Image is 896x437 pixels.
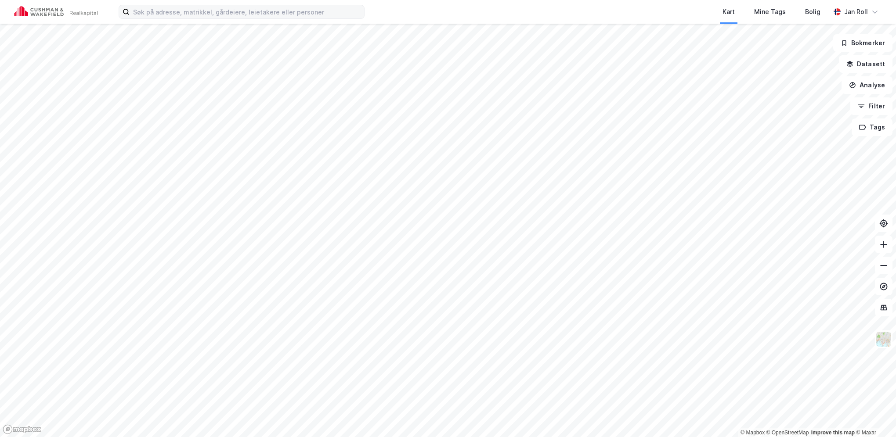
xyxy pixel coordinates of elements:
button: Bokmerker [833,34,892,52]
a: Mapbox [741,430,765,436]
img: Z [875,331,892,347]
button: Datasett [839,55,892,73]
iframe: Chat Widget [852,395,896,437]
a: OpenStreetMap [766,430,809,436]
button: Analyse [842,76,892,94]
a: Mapbox homepage [3,424,41,434]
button: Tags [852,118,892,136]
a: Improve this map [811,430,855,436]
button: Filter [850,97,892,115]
div: Mine Tags [754,7,786,17]
input: Søk på adresse, matrikkel, gårdeiere, leietakere eller personer [130,5,364,18]
div: Bolig [805,7,820,17]
div: Kontrollprogram for chat [852,395,896,437]
img: cushman-wakefield-realkapital-logo.202ea83816669bd177139c58696a8fa1.svg [14,6,98,18]
div: Jan Roll [844,7,868,17]
div: Kart [723,7,735,17]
